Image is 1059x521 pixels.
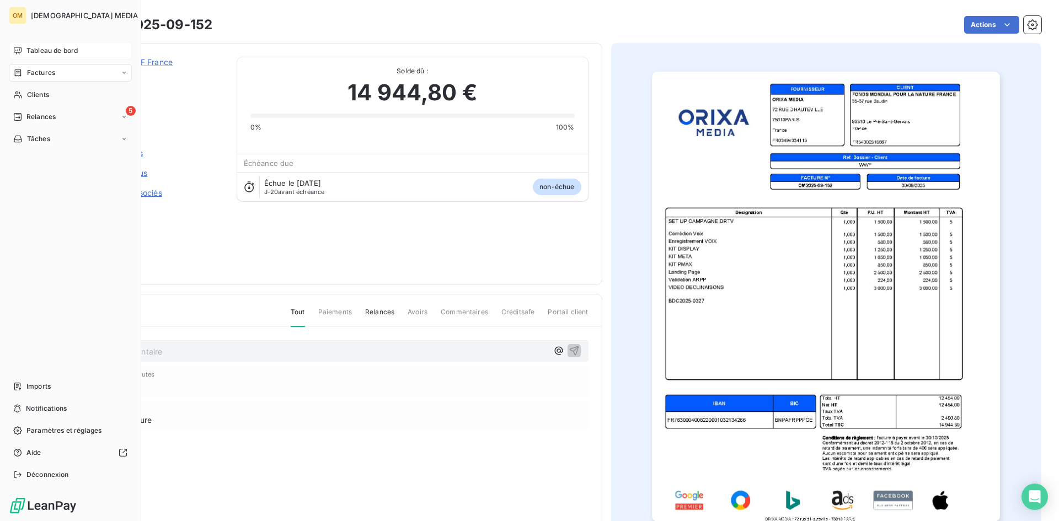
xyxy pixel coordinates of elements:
[501,307,535,326] span: Creditsafe
[26,46,78,56] span: Tableau de bord
[1021,484,1048,510] div: Open Intercom Messenger
[87,70,223,79] span: 411WWF
[244,159,294,168] span: Échéance due
[26,448,41,458] span: Aide
[9,444,132,461] a: Aide
[250,122,261,132] span: 0%
[408,307,427,326] span: Avoirs
[964,16,1019,34] button: Actions
[264,189,325,195] span: avant échéance
[533,179,581,195] span: non-échue
[27,68,55,78] span: Factures
[318,307,352,326] span: Paiements
[264,179,321,187] span: Échue le [DATE]
[9,497,77,514] img: Logo LeanPay
[26,470,69,480] span: Déconnexion
[31,11,138,20] span: [DEMOGRAPHIC_DATA] MEDIA
[26,404,67,413] span: Notifications
[250,66,575,76] span: Solde dû :
[26,382,51,391] span: Imports
[126,106,136,116] span: 5
[103,15,212,35] h3: OM2025-09-152
[26,426,101,436] span: Paramètres et réglages
[9,7,26,24] div: OM
[441,307,488,326] span: Commentaires
[365,307,394,326] span: Relances
[548,307,588,326] span: Portail client
[291,307,305,327] span: Tout
[27,134,50,144] span: Tâches
[27,90,49,100] span: Clients
[347,76,477,109] span: 14 944,80 €
[264,188,279,196] span: J-20
[556,122,575,132] span: 100%
[26,112,56,122] span: Relances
